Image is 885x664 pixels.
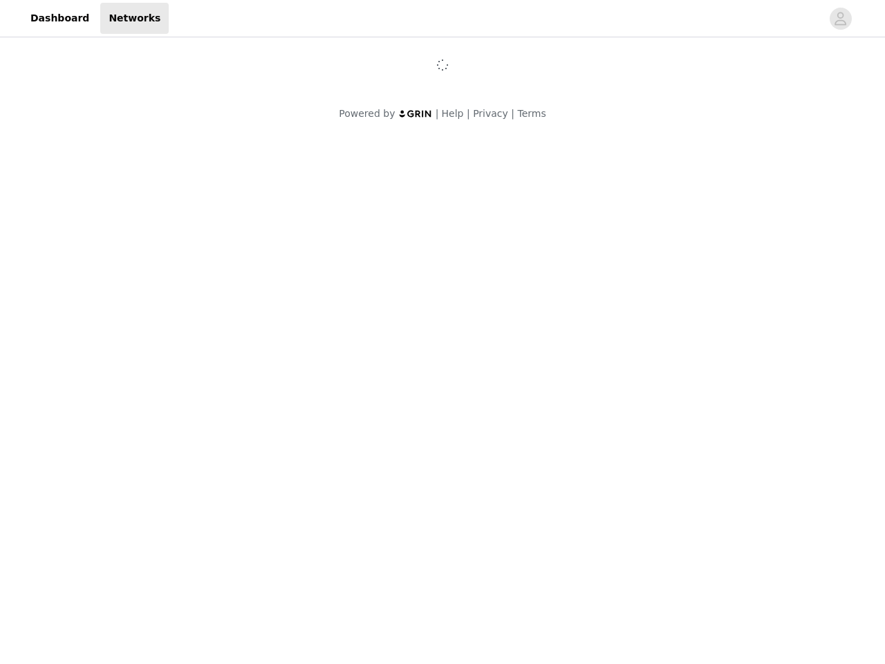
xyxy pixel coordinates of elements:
[22,3,97,34] a: Dashboard
[398,109,433,118] img: logo
[834,8,847,30] div: avatar
[467,108,470,119] span: |
[339,108,395,119] span: Powered by
[511,108,514,119] span: |
[473,108,508,119] a: Privacy
[517,108,546,119] a: Terms
[442,108,464,119] a: Help
[100,3,169,34] a: Networks
[436,108,439,119] span: |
